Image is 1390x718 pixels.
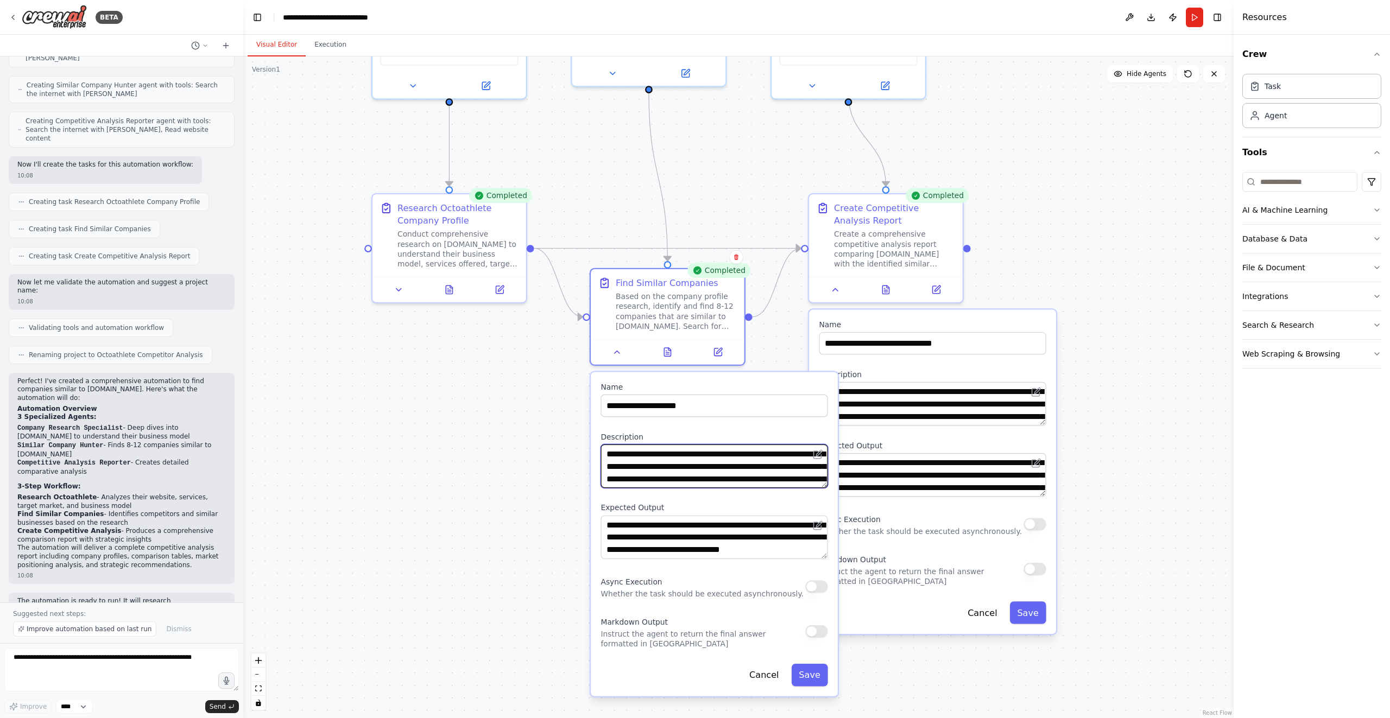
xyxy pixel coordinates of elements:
[252,65,280,74] div: Version 1
[819,555,886,564] span: Markdown Output
[1028,455,1044,471] button: Open in editor
[17,527,121,535] strong: Create Competitive Analysis
[454,42,470,58] img: SerperDevTool
[915,282,958,297] button: Open in side panel
[860,282,912,297] button: View output
[443,93,456,186] g: Edge from ba28e372-4671-4005-8966-2f61ca4f9bb0 to 33242f60-3a49-46ff-8b54-8e1092b2cb64
[251,653,266,668] button: zoom in
[819,526,1022,536] p: Whether the task should be executed asynchronously.
[251,653,266,710] div: React Flow controls
[17,297,226,306] div: 10:08
[601,589,804,599] p: Whether the task should be executed asynchronously.
[17,527,226,544] li: - Produces a comprehensive comparison report with strategic insights
[17,510,104,518] strong: Find Similar Companies
[834,202,955,227] div: Create Competitive Analysis Report
[1210,10,1225,25] button: Hide right sidebar
[26,117,225,143] span: Creating Competitive Analysis Reporter agent with tools: Search the internet with [PERSON_NAME], ...
[20,702,47,711] span: Improve
[218,672,235,689] button: Click to speak your automation idea
[601,432,827,442] label: Description
[1010,601,1046,624] button: Save
[429,42,445,58] img: ScrapeWebsiteTool
[697,345,740,360] button: Open in side panel
[1242,69,1381,137] div: Crew
[469,188,533,204] div: Completed
[17,441,226,459] li: - Finds 8-12 companies similar to [DOMAIN_NAME]
[601,503,827,513] label: Expected Output
[451,78,521,93] button: Open in side panel
[1265,81,1281,92] div: Task
[217,39,235,52] button: Start a new chat
[17,493,97,501] strong: Research Octoathlete
[641,345,694,360] button: View output
[17,571,226,580] div: 10:08
[17,459,226,476] li: - Creates detailed comparative analysis
[753,242,801,323] g: Edge from f74d5f9f-887b-4e18-832c-1f4a4c05b305 to a3962b4e-623e-4b06-ac11-aa55df82c8e3
[29,323,164,332] span: Validating tools and automation workflow
[283,12,395,23] nav: breadcrumb
[13,609,230,618] p: Suggested next steps:
[534,242,801,255] g: Edge from 33242f60-3a49-46ff-8b54-8e1092b2cb64 to a3962b4e-623e-4b06-ac11-aa55df82c8e3
[397,202,519,227] div: Research Octoathlete Company Profile
[251,668,266,682] button: zoom out
[1242,196,1381,224] button: AI & Machine Learning
[166,625,191,633] span: Dismiss
[27,81,225,98] span: Creating Similar Company Hunter agent with tools: Search the internet with [PERSON_NAME]
[810,447,825,462] button: Open in editor
[601,618,667,626] span: Markdown Output
[306,34,355,56] button: Execution
[22,5,87,29] img: Logo
[1242,282,1381,310] button: Integrations
[742,664,786,686] button: Cancel
[834,229,955,269] div: Create a comprehensive competitive analysis report comparing [DOMAIN_NAME] with the identified si...
[854,42,869,58] img: ScrapeWebsiteTool
[251,682,266,696] button: fit view
[17,510,226,527] li: - Identifies competitors and similar businesses based on the research
[96,11,123,24] div: BETA
[819,320,1046,329] label: Name
[792,664,828,686] button: Save
[729,250,743,264] button: Delete node
[250,10,265,25] button: Hide left sidebar
[1242,168,1381,377] div: Tools
[819,567,1024,587] p: Instruct the agent to return the final answer formatted in [GEOGRAPHIC_DATA]
[17,459,131,467] code: Competitive Analysis Reporter
[17,171,193,180] div: 10:08
[810,518,825,533] button: Open in editor
[642,93,673,261] g: Edge from c887d786-ae29-4b5b-87e3-4528a884bd26 to f74d5f9f-887b-4e18-832c-1f4a4c05b305
[210,702,226,711] span: Send
[17,493,226,510] li: - Analyzes their website, services, target market, and business model
[371,193,527,303] div: CompletedResearch Octoathlete Company ProfileConduct comprehensive research on [DOMAIN_NAME] to u...
[17,161,193,169] p: Now I'll create the tasks for this automation workflow:
[650,66,721,81] button: Open in side panel
[29,198,200,206] span: Creating task Research Octoathlete Company Profile
[248,34,306,56] button: Visual Editor
[808,193,964,303] div: CompletedCreate Competitive Analysis ReportCreate a comprehensive competitive analysis report com...
[397,229,519,269] div: Conduct comprehensive research on [DOMAIN_NAME] to understand their business model, services offe...
[1203,710,1232,716] a: React Flow attribution
[1242,225,1381,253] button: Database & Data
[1107,65,1173,82] button: Hide Agents
[1242,137,1381,168] button: Tools
[829,42,844,58] img: SerperDevTool
[842,93,892,186] g: Edge from 2367336b-f934-4c76-81f7-ef3dd21eec96 to a3962b4e-623e-4b06-ac11-aa55df82c8e3
[1242,340,1381,368] button: Web Scraping & Browsing
[4,700,52,714] button: Improve
[17,597,226,622] p: The automation is ready to run! It will research [DOMAIN_NAME], find similar companies, and provi...
[601,382,827,392] label: Name
[161,621,197,637] button: Dismiss
[187,39,213,52] button: Switch to previous chat
[850,78,920,93] button: Open in side panel
[29,225,151,233] span: Creating task Find Similar Companies
[1242,311,1381,339] button: Search & Research
[205,700,239,713] button: Send
[819,516,881,524] span: Async Execution
[423,282,476,297] button: View output
[819,441,1046,450] label: Expected Output
[17,377,226,403] p: Perfect! I've created a comprehensive automation to find companies similar to [DOMAIN_NAME]. Here...
[29,252,190,260] span: Creating task Create Competitive Analysis Report
[17,278,226,295] p: Now let me validate the automation and suggest a project name:
[906,188,969,204] div: Completed
[1127,69,1166,78] span: Hide Agents
[616,291,737,332] div: Based on the company profile research, identify and find 8-12 companies that are similar to [DOMA...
